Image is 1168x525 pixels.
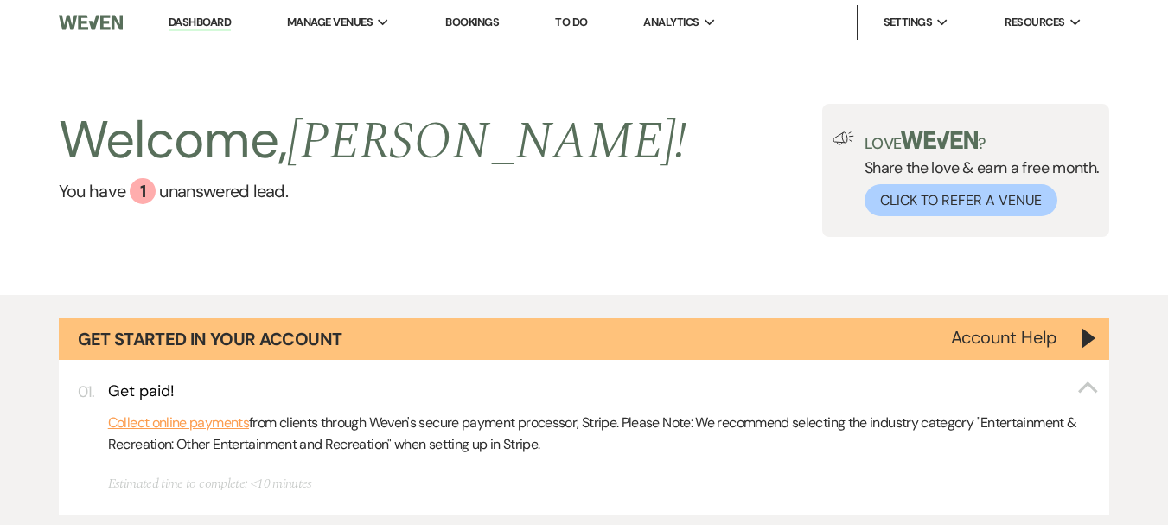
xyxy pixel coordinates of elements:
a: Bookings [445,15,499,29]
a: Collect online payments [108,412,249,434]
div: 1 [130,178,156,204]
button: Account Help [951,329,1057,346]
a: You have 1 unanswered lead. [59,178,687,204]
div: Share the love & earn a free month. [854,131,1100,216]
span: Analytics [643,14,699,31]
span: Settings [884,14,933,31]
h3: Get paid! [108,381,175,402]
a: To Do [555,15,587,29]
h2: Welcome, [59,104,687,178]
img: Weven Logo [59,4,124,41]
a: Dashboard [169,15,231,31]
img: loud-speaker-illustration.svg [833,131,854,145]
p: Love ? [865,131,1100,151]
p: from clients through Weven's secure payment processor, Stripe. Please Note: We recommend selectin... [108,412,1100,456]
h1: Get Started in Your Account [78,327,342,351]
div: Estimated time to complete: < 10 minute s [108,473,1100,494]
button: Click to Refer a Venue [865,184,1057,216]
span: [PERSON_NAME] ! [287,102,686,182]
button: Get paid! [108,381,1100,402]
span: Manage Venues [287,14,373,31]
img: weven-logo-green.svg [901,131,978,149]
span: Resources [1005,14,1064,31]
